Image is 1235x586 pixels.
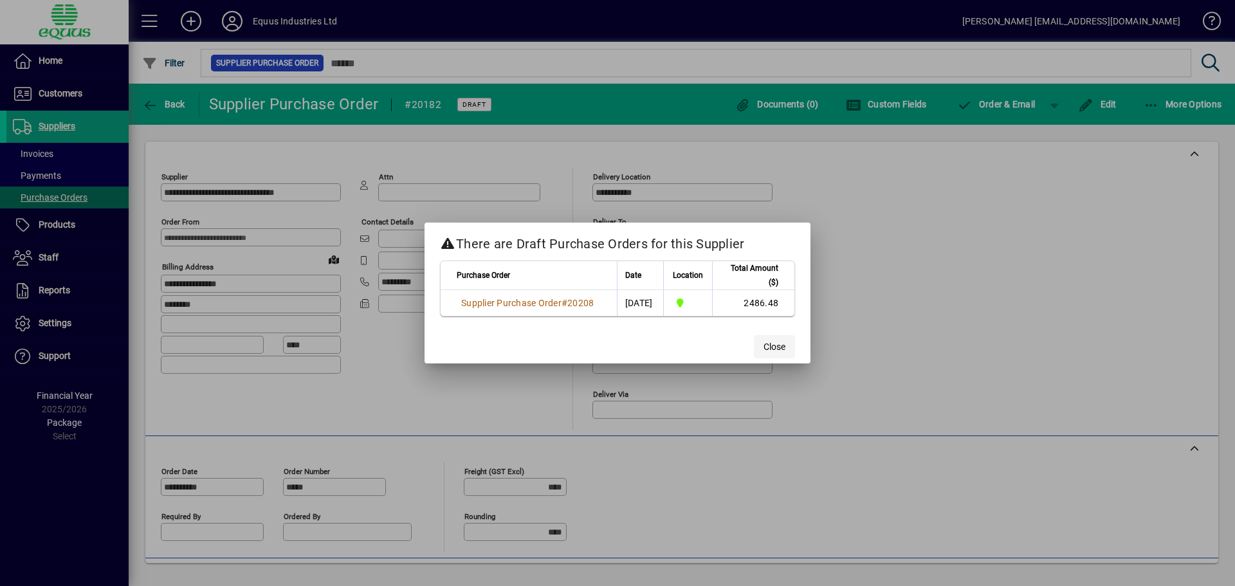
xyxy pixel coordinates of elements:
span: Supplier Purchase Order [461,298,562,308]
span: Purchase Order [457,268,510,282]
span: Location [673,268,703,282]
span: Close [764,340,785,354]
span: Total Amount ($) [720,261,778,289]
span: 1B BLENHEIM [672,296,705,310]
td: 2486.48 [712,290,794,316]
span: 20208 [567,298,594,308]
h2: There are Draft Purchase Orders for this Supplier [425,223,810,260]
span: Date [625,268,641,282]
button: Close [754,335,795,358]
td: [DATE] [617,290,663,316]
span: # [562,298,567,308]
a: Supplier Purchase Order#20208 [457,296,598,310]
